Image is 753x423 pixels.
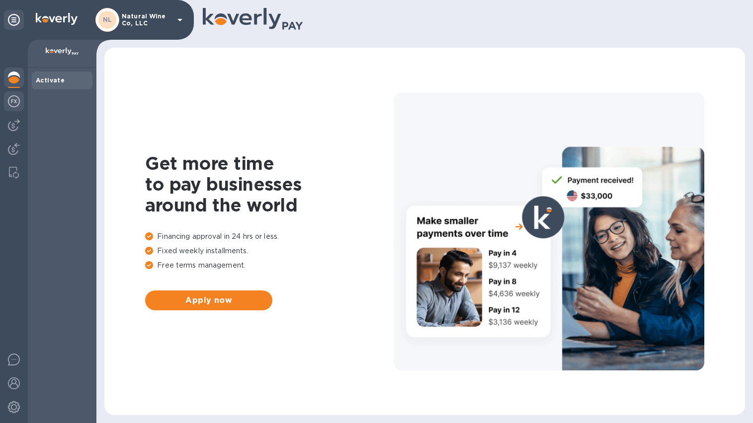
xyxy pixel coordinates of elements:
[145,231,394,242] p: Financing approval in 24 hrs or less.
[122,13,171,27] p: Natural Wine Co, LLC
[8,95,20,107] img: Foreign exchange
[145,290,272,310] button: Apply now
[145,153,394,215] h1: Get more time to pay businesses around the world
[36,13,78,25] img: Logo
[145,260,394,271] p: Free terms management.
[103,16,112,23] b: NL
[4,10,24,30] div: Unpin categories
[153,294,264,306] span: Apply now
[145,246,394,256] p: Fixed weekly installments.
[36,76,65,84] b: Activate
